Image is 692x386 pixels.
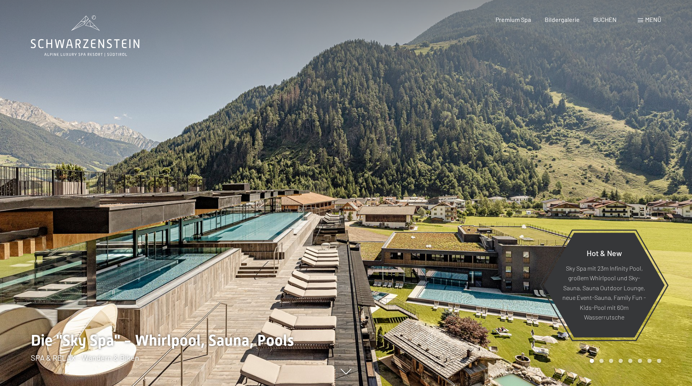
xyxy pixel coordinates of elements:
[562,263,646,322] p: Sky Spa mit 23m Infinity Pool, großem Whirlpool und Sky-Sauna, Sauna Outdoor Lounge, neue Event-S...
[599,359,604,363] div: Carousel Page 2
[609,359,613,363] div: Carousel Page 3
[657,359,661,363] div: Carousel Page 8
[638,359,642,363] div: Carousel Page 6
[619,359,623,363] div: Carousel Page 4
[647,359,652,363] div: Carousel Page 7
[590,359,594,363] div: Carousel Page 1 (Current Slide)
[593,16,617,23] a: BUCHEN
[587,359,661,363] div: Carousel Pagination
[587,248,622,257] span: Hot & New
[645,16,661,23] span: Menü
[545,16,580,23] a: Bildergalerie
[628,359,632,363] div: Carousel Page 5
[496,16,531,23] a: Premium Spa
[543,232,665,338] a: Hot & New Sky Spa mit 23m Infinity Pool, großem Whirlpool und Sky-Sauna, Sauna Outdoor Lounge, ne...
